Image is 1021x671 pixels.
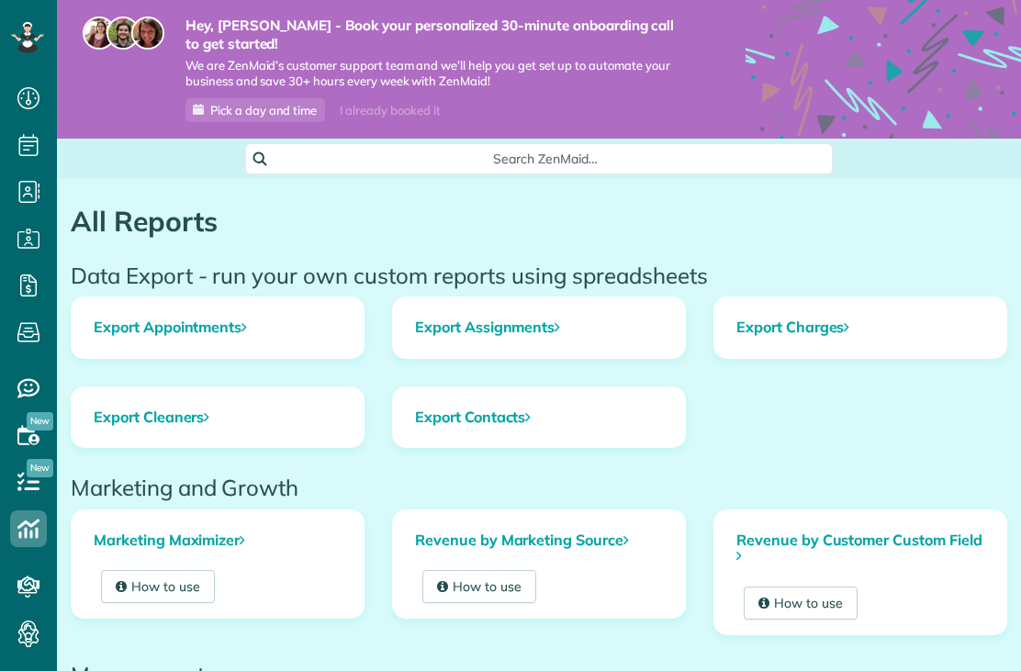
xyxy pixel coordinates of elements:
[185,98,325,122] a: Pick a day and time
[714,510,1006,587] a: Revenue by Customer Custom Field
[714,297,1006,358] a: Export Charges
[101,570,215,603] a: How to use
[329,99,451,122] div: I already booked it
[72,297,364,358] a: Export Appointments
[185,17,690,52] strong: Hey, [PERSON_NAME] - Book your personalized 30-minute onboarding call to get started!
[393,510,685,571] a: Revenue by Marketing Source
[71,263,1007,287] h2: Data Export - run your own custom reports using spreadsheets
[131,17,164,50] img: michelle-19f622bdf1676172e81f8f8fba1fb50e276960ebfe0243fe18214015130c80e4.jpg
[422,570,536,603] a: How to use
[107,17,140,50] img: jorge-587dff0eeaa6aab1f244e6dc62b8924c3b6ad411094392a53c71c6c4a576187d.jpg
[210,103,317,117] span: Pick a day and time
[185,58,690,89] span: We are ZenMaid’s customer support team and we’ll help you get set up to automate your business an...
[393,297,685,358] a: Export Assignments
[71,207,1007,237] h1: All Reports
[27,459,53,477] span: New
[27,412,53,431] span: New
[393,387,685,448] a: Export Contacts
[71,475,1007,499] h2: Marketing and Growth
[72,387,364,448] a: Export Cleaners
[72,510,364,571] a: Marketing Maximizer
[744,587,858,620] a: How to use
[83,17,116,50] img: maria-72a9807cf96188c08ef61303f053569d2e2a8a1cde33d635c8a3ac13582a053d.jpg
